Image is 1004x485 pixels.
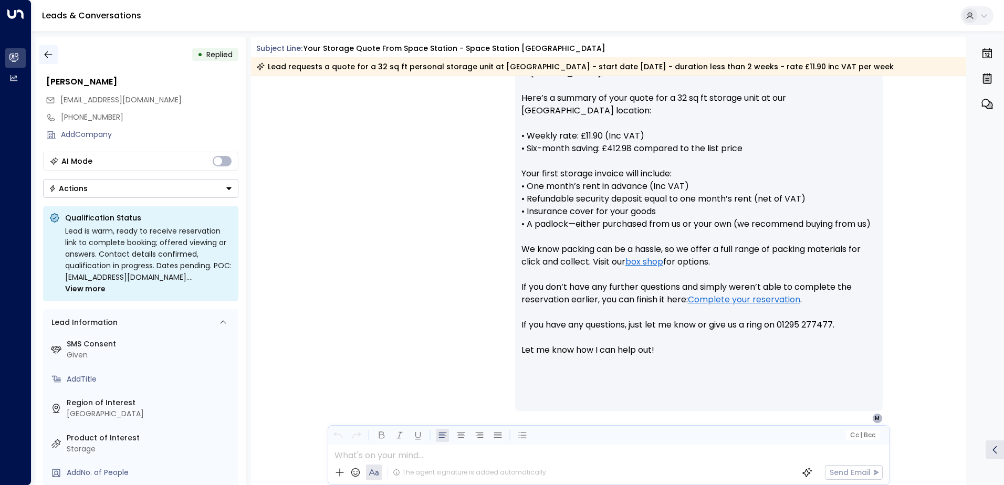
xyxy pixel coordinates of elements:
[850,431,875,439] span: Cc Bcc
[67,433,234,444] label: Product of Interest
[65,225,232,294] div: Lead is warm, ready to receive reservation link to complete booking; offered viewing or answers. ...
[67,444,234,455] div: Storage
[48,317,118,328] div: Lead Information
[845,430,879,440] button: Cc|Bcc
[256,61,894,72] div: Lead requests a quote for a 32 sq ft personal storage unit at [GEOGRAPHIC_DATA] - start date [DAT...
[521,67,876,369] p: Hi [PERSON_NAME], Here’s a summary of your quote for a 32 sq ft storage unit at our [GEOGRAPHIC_D...
[61,129,238,140] div: AddCompany
[304,43,605,54] div: Your storage quote from Space Station - Space Station [GEOGRAPHIC_DATA]
[67,374,234,385] div: AddTitle
[872,413,883,424] div: M
[46,76,238,88] div: [PERSON_NAME]
[65,213,232,223] p: Qualification Status
[688,293,800,306] a: Complete your reservation
[67,408,234,419] div: [GEOGRAPHIC_DATA]
[67,350,234,361] div: Given
[67,339,234,350] label: SMS Consent
[60,94,182,105] span: [EMAIL_ADDRESS][DOMAIN_NAME]
[67,397,234,408] label: Region of Interest
[49,184,88,193] div: Actions
[625,256,663,268] a: box shop
[256,43,302,54] span: Subject Line:
[65,283,106,294] span: View more
[43,179,238,198] div: Button group with a nested menu
[42,9,141,22] a: Leads & Conversations
[331,429,344,442] button: Undo
[860,431,862,439] span: |
[206,49,233,60] span: Replied
[197,45,203,64] div: •
[61,112,238,123] div: [PHONE_NUMBER]
[393,468,546,477] div: The agent signature is added automatically
[350,429,363,442] button: Redo
[43,179,238,198] button: Actions
[67,467,234,478] div: AddNo. of People
[61,156,92,166] div: AI Mode
[60,94,182,106] span: mikiditi@gmail.com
